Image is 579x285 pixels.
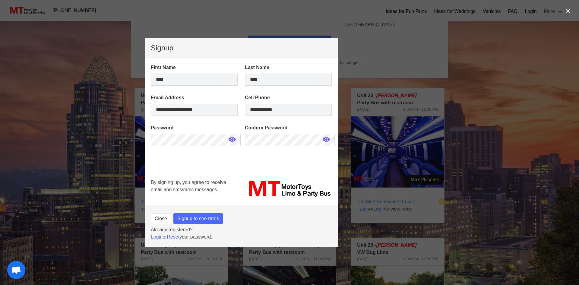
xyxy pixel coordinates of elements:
p: Already registered? [151,226,332,233]
label: Email Address [151,94,238,101]
img: MT_logo_name.png [245,179,332,199]
button: Signup to see rates [173,213,223,224]
iframe: reCAPTCHA [151,155,242,200]
label: First Name [151,64,238,71]
a: Login [151,234,163,239]
div: By signing up, you agree to receive email and sms/mms messages. [147,175,241,202]
p: Signup [151,44,332,52]
a: Reset [167,234,179,239]
p: or your password. [151,233,332,241]
label: Confirm Password [245,124,332,131]
label: Password [151,124,238,131]
span: Signup to see rates [177,215,219,222]
label: Cell Phone [245,94,332,101]
a: Open chat [7,261,25,279]
button: Close [151,213,171,224]
label: Last Name [245,64,332,71]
